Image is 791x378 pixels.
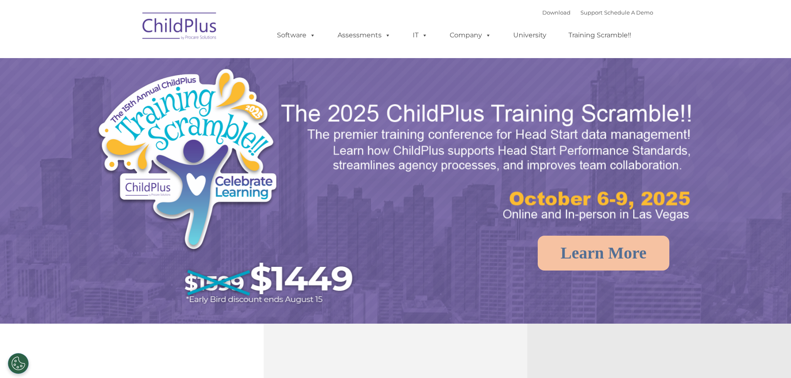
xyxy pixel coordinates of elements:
font: | [542,9,653,16]
a: Download [542,9,571,16]
button: Cookies Settings [8,353,29,374]
img: ChildPlus by Procare Solutions [138,7,221,48]
a: IT [404,27,436,44]
a: Training Scramble!! [560,27,639,44]
a: Support [580,9,602,16]
a: Software [269,27,324,44]
a: Company [441,27,500,44]
a: Schedule A Demo [604,9,653,16]
a: University [505,27,555,44]
a: Assessments [329,27,399,44]
a: Learn More [538,236,669,271]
